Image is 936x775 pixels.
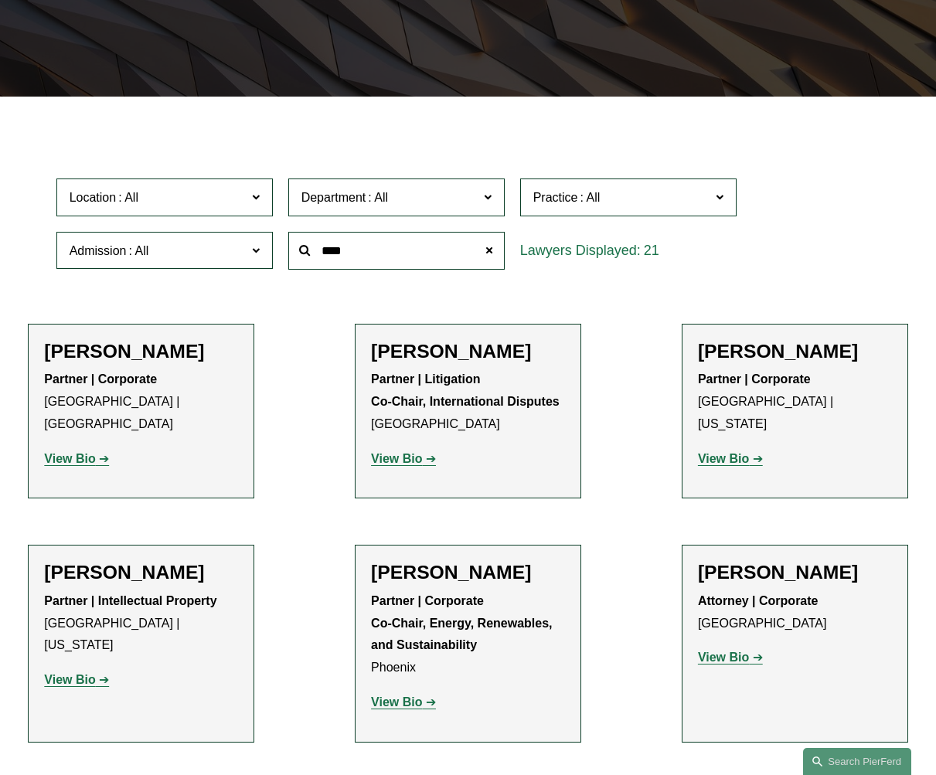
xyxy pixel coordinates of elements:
[70,244,127,257] span: Admission
[371,369,565,435] p: [GEOGRAPHIC_DATA]
[44,452,95,465] strong: View Bio
[371,452,422,465] strong: View Bio
[371,561,565,584] h2: [PERSON_NAME]
[44,590,238,657] p: [GEOGRAPHIC_DATA] | [US_STATE]
[698,594,819,607] strong: Attorney | Corporate
[44,673,109,686] a: View Bio
[533,191,578,204] span: Practice
[44,673,95,686] strong: View Bio
[698,590,892,635] p: [GEOGRAPHIC_DATA]
[70,191,117,204] span: Location
[644,243,659,258] span: 21
[698,340,892,363] h2: [PERSON_NAME]
[371,695,436,709] a: View Bio
[371,594,484,607] strong: Partner | Corporate
[371,452,436,465] a: View Bio
[371,372,560,408] strong: Partner | Litigation Co-Chair, International Disputes
[44,561,238,584] h2: [PERSON_NAME]
[698,651,749,664] strong: View Bio
[698,452,749,465] strong: View Bio
[371,617,556,652] strong: Co-Chair, Energy, Renewables, and Sustainability
[698,561,892,584] h2: [PERSON_NAME]
[44,452,109,465] a: View Bio
[698,452,763,465] a: View Bio
[44,340,238,363] h2: [PERSON_NAME]
[371,695,422,709] strong: View Bio
[371,340,565,363] h2: [PERSON_NAME]
[698,651,763,664] a: View Bio
[698,369,892,435] p: [GEOGRAPHIC_DATA] | [US_STATE]
[371,590,565,679] p: Phoenix
[44,372,157,386] strong: Partner | Corporate
[44,369,238,435] p: [GEOGRAPHIC_DATA] | [GEOGRAPHIC_DATA]
[803,748,911,775] a: Search this site
[301,191,366,204] span: Department
[698,372,811,386] strong: Partner | Corporate
[44,594,216,607] strong: Partner | Intellectual Property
